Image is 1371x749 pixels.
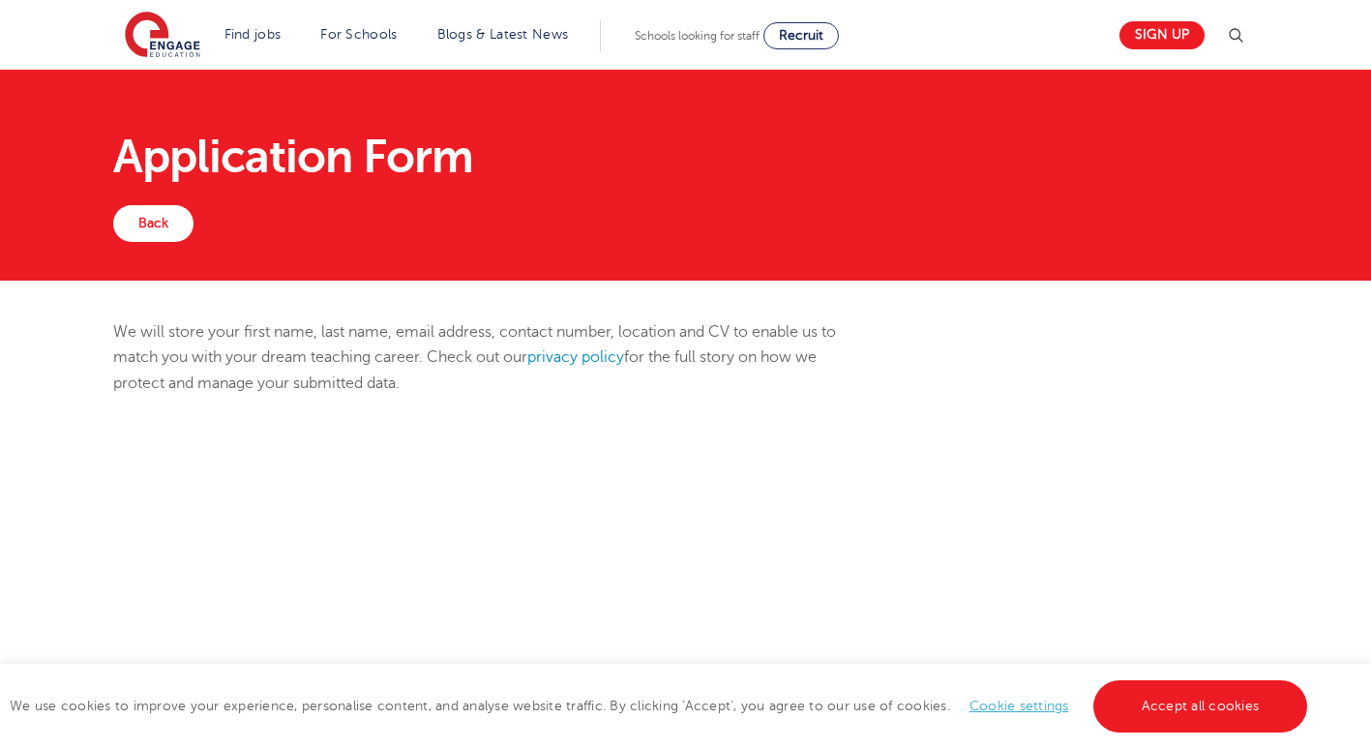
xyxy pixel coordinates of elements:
[224,27,282,42] a: Find jobs
[779,28,823,43] span: Recruit
[635,29,760,43] span: Schools looking for staff
[125,12,200,60] img: Engage Education
[113,205,194,242] a: Back
[763,22,839,49] a: Recruit
[113,134,1258,180] h1: Application Form
[113,319,867,396] p: We will store your first name, last name, email address, contact number, location and CV to enabl...
[10,699,1312,713] span: We use cookies to improve your experience, personalise content, and analyse website traffic. By c...
[969,699,1069,713] a: Cookie settings
[437,27,569,42] a: Blogs & Latest News
[320,27,397,42] a: For Schools
[1119,21,1205,49] a: Sign up
[527,348,624,366] a: privacy policy
[1093,680,1308,733] a: Accept all cookies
